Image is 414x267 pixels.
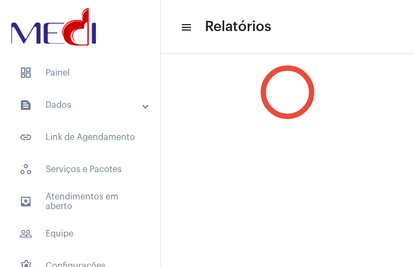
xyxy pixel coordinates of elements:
[19,99,143,112] mat-panel-title: Dados
[205,18,271,35] span: Relatórios
[19,131,32,144] mat-icon: sidenav icon
[11,157,150,182] span: Serviços e Pacotes
[180,21,191,34] mat-icon: sidenav icon
[6,92,160,118] mat-expansion-panel-header: sidenav iconDados
[19,66,32,79] span: sidenav icon
[11,124,150,150] span: Link de Agendamento
[11,221,150,247] span: Equipe
[11,189,150,214] span: Atendimentos em aberto
[19,99,32,112] mat-icon: sidenav icon
[11,60,150,86] span: Painel
[9,5,99,48] img: d3a1b5fa-500b-b90f-5a1c-719c20e9830b.png
[19,163,32,176] span: sidenav icon
[19,227,32,240] mat-icon: sidenav icon
[19,195,32,208] mat-icon: sidenav icon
